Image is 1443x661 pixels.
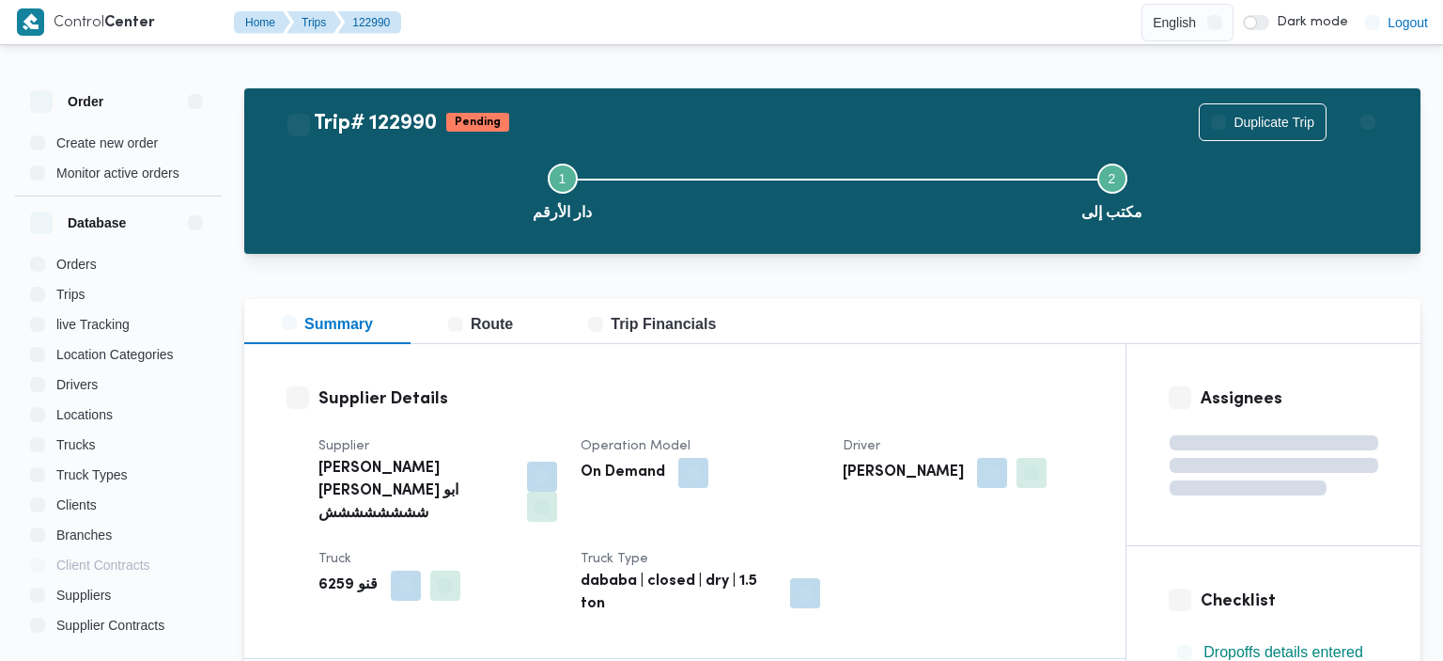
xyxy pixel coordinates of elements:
span: Orders [56,253,97,275]
button: Actions [1349,103,1387,141]
button: Locations [23,400,214,430]
span: Duplicate Trip [1234,111,1314,134]
button: Logout [1358,4,1435,41]
button: Database [30,212,207,234]
span: Branches [56,524,112,546]
button: Trucks [23,430,214,460]
b: [PERSON_NAME] [PERSON_NAME] ابو شششششششش [318,458,514,526]
b: قنو 6259 [318,574,378,597]
button: Client Contracts [23,550,214,580]
button: Truck Types [23,460,214,490]
button: دار الأرقم [287,141,837,239]
span: Trip Financials [588,316,716,332]
button: Trips [287,11,341,34]
button: Supplier Contracts [23,610,214,640]
button: Duplicate Trip [1199,103,1327,141]
button: Trips [23,279,214,309]
span: Create new order [56,132,158,154]
img: X8yXhbKr1z7QwAAAABJRU5ErkJggg== [17,8,44,36]
span: Summary [282,316,373,332]
span: live Tracking [56,313,130,336]
button: Suppliers [23,580,214,610]
span: Clients [56,494,97,516]
button: Monitor active orders [23,158,214,188]
span: 2 [1109,171,1116,186]
div: Order [15,128,222,196]
span: Driver [843,440,880,452]
span: Pending [446,113,509,132]
b: [PERSON_NAME] [843,462,964,484]
span: Dark mode [1269,15,1348,30]
h2: Trip# 122990 [287,112,437,136]
span: Client Contracts [56,554,150,576]
span: Location Categories [56,343,174,366]
b: dababa | closed | dry | 1.5 ton [581,571,777,616]
span: مكتب إلى [1081,201,1142,224]
button: Branches [23,520,214,550]
span: Locations [56,403,113,426]
button: Order [30,90,207,113]
span: Logout [1388,11,1428,34]
button: Create new order [23,128,214,158]
b: Pending [455,117,501,128]
div: Database [15,249,222,656]
b: On Demand [581,462,665,484]
span: Supplier Contracts [56,614,164,637]
span: Truck Type [581,553,648,565]
span: Truck [318,553,351,565]
span: Trucks [56,433,95,456]
button: 122990 [337,11,401,34]
button: Location Categories [23,339,214,370]
button: live Tracking [23,309,214,339]
h3: Assignees [1201,386,1378,412]
span: Route [448,316,513,332]
h3: Order [68,90,103,113]
span: Suppliers [56,584,111,606]
h3: Database [68,212,126,234]
button: Orders [23,249,214,279]
button: مكتب إلى [837,141,1387,239]
b: Center [104,16,155,30]
span: 1 [559,171,566,186]
span: Drivers [56,373,98,396]
span: Supplier [318,440,369,452]
h3: Supplier Details [318,386,1083,412]
span: دار الأرقم [533,201,592,224]
span: Operation Model [581,440,690,452]
span: Trips [56,283,85,306]
span: Monitor active orders [56,162,179,184]
button: Drivers [23,370,214,400]
span: Dropoffs details entered [1203,644,1363,660]
h3: Checklist [1201,589,1378,614]
button: Clients [23,490,214,520]
span: Truck Types [56,464,127,486]
button: Home [234,11,290,34]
